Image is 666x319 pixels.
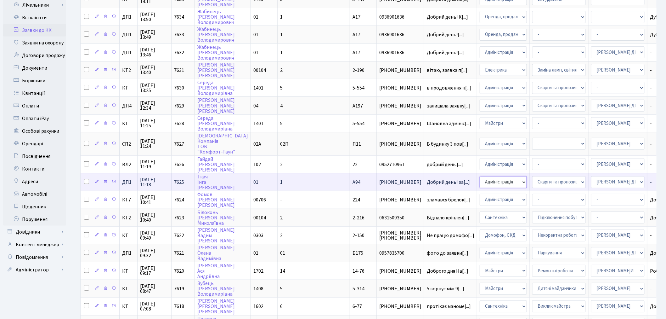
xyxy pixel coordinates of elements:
[427,102,471,109] span: залишала заявку[...]
[353,196,360,203] span: 224
[174,141,184,148] span: 7627
[174,161,184,168] span: 7626
[122,121,135,126] span: КТ
[427,268,468,275] span: Доброго дня На[...]
[174,102,184,109] span: 7629
[122,233,135,238] span: КТ
[140,47,169,57] span: [DATE] 13:46
[353,232,364,239] span: 2-150
[197,209,235,227] a: Білоконь[PERSON_NAME]Миколаївна
[427,250,468,257] span: фото до заявки[...]
[174,214,184,221] span: 7623
[427,14,468,20] span: Добрий день! К[...]
[3,100,66,112] a: Оплати
[174,285,184,292] span: 7619
[353,303,362,310] span: 6-77
[280,67,283,74] span: 2
[197,280,235,298] a: Зубець[PERSON_NAME]Володимирівна
[427,120,471,127] span: Шановна адмініс[...]
[174,179,184,186] span: 7625
[3,49,66,62] a: Договори продажу
[280,303,283,310] span: 6
[353,285,364,292] span: 5-314
[280,161,283,168] span: 2
[379,85,421,90] span: [PHONE_NUMBER]
[379,286,421,291] span: [PHONE_NUMBER]
[140,230,169,241] span: [DATE] 09:49
[379,180,421,185] span: [PHONE_NUMBER]
[3,200,66,213] a: Щоденник
[3,125,66,137] a: Особові рахунки
[253,214,266,221] span: 00104
[379,162,421,167] span: 0952710961
[140,83,169,93] span: [DATE] 13:25
[122,32,135,37] span: ДП1
[280,14,283,20] span: 1
[253,14,258,20] span: 01
[253,303,263,310] span: 1602
[280,268,285,275] span: 14
[280,120,283,127] span: 5
[353,31,360,38] span: А17
[280,102,283,109] span: 4
[353,49,360,56] span: А17
[122,286,135,291] span: КТ
[253,102,258,109] span: 04
[353,67,364,74] span: 2-190
[197,227,235,244] a: [PERSON_NAME]Вадим[PERSON_NAME]
[3,163,66,175] a: Контакти
[253,84,263,91] span: 1401
[140,248,169,258] span: [DATE] 09:32
[140,266,169,276] span: [DATE] 09:17
[140,177,169,187] span: [DATE] 11:18
[3,150,66,163] a: Посвідчення
[379,215,421,220] span: 0631509350
[197,173,235,191] a: ТкачІнга[PERSON_NAME]
[427,232,474,239] span: Не працю домофо[...]
[3,37,66,49] a: Заявки на охорону
[280,214,283,221] span: 2
[379,269,421,274] span: [PHONE_NUMBER]
[3,226,66,238] a: Довідники
[197,97,235,115] a: [PERSON_NAME][PERSON_NAME][PERSON_NAME]
[253,49,258,56] span: 01
[140,65,169,75] span: [DATE] 13:40
[379,230,421,241] span: [PHONE_NUMBER] [PHONE_NUMBER]
[197,132,248,155] a: [DEMOGRAPHIC_DATA]КомпаніяТОВ"Комфорт-Таун"
[174,31,184,38] span: 7633
[353,161,358,168] span: 22
[427,196,471,203] span: зламався брелок[...]
[253,31,258,38] span: 01
[140,30,169,40] span: [DATE] 13:49
[3,238,66,251] a: Контент менеджер
[3,24,66,37] a: Заявки до КК
[353,179,360,186] span: А94
[379,121,421,126] span: [PHONE_NUMBER]
[280,285,283,292] span: 5
[427,67,467,74] span: вітаю, заявка п[...]
[379,32,421,37] span: 0936901636
[3,175,66,188] a: Адреси
[174,67,184,74] span: 7631
[122,50,135,55] span: ДП1
[3,251,66,264] a: Повідомлення
[174,196,184,203] span: 7624
[280,179,283,186] span: 1
[427,303,471,310] span: протікає маноме[...]
[280,49,283,56] span: 1
[140,139,169,149] span: [DATE] 11:24
[197,61,235,79] a: [PERSON_NAME][PERSON_NAME][PERSON_NAME]
[253,141,261,148] span: 02А
[122,197,135,202] span: КТ7
[353,141,361,148] span: П11
[174,84,184,91] span: 7630
[253,268,263,275] span: 1702
[379,103,421,108] span: [PHONE_NUMBER]
[379,68,421,73] span: [PHONE_NUMBER]
[253,67,266,74] span: 00104
[174,250,184,257] span: 7621
[427,161,463,168] span: добрий день.[...]
[253,250,258,257] span: 01
[427,49,464,56] span: Добрий день![...]
[379,304,421,309] span: [PHONE_NUMBER]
